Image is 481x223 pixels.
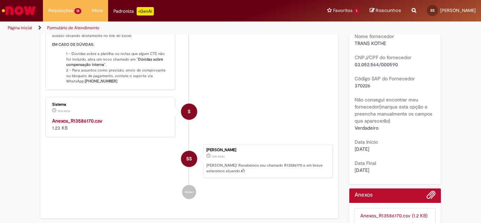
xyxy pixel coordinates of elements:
[355,160,376,166] b: Data Final
[137,7,154,16] p: +GenAi
[66,68,169,84] li: 2 - Para assuntos como previsão, envio de comprovante ou bloqueio de pagamento, contate o suporte...
[355,61,398,68] span: 03.052.564/000590
[52,103,169,107] div: Sistema
[206,163,329,174] p: [PERSON_NAME]! Recebemos seu chamado R13586170 e em breve estaremos atuando.
[181,151,197,167] div: Suerlei Duarte Ribeiro Silva
[355,139,378,145] b: Data Inicio
[360,212,427,219] a: Anexos_R13586170.csv (1.2 KB)
[113,7,154,16] div: Padroniza
[354,8,359,14] span: 1
[355,40,386,47] span: TRANS KOTHE
[48,7,73,14] span: Requisições
[212,154,225,159] span: 13m atrás
[47,25,99,31] a: Formulário de Atendimento
[355,33,394,39] b: Nome fornecedor
[52,42,94,47] b: EM CASO DE DÚVIDAS:
[355,167,369,173] span: [DATE]
[8,25,32,31] a: Página inicial
[206,148,329,152] div: [PERSON_NAME]
[355,97,432,124] b: Não consegui encontrar meu fornecedor(marque esta opção e preencha manualmente os campos que apar...
[52,117,169,131] div: 1.23 KB
[57,109,70,113] time: 01/10/2025 14:10:24
[355,75,415,82] b: Código SAP do Fornecedor
[186,150,192,167] span: SS
[355,192,373,198] h2: Anexos
[333,7,352,14] span: Favoritos
[355,82,370,89] span: 370226
[57,109,70,113] span: 12m atrás
[188,103,190,120] span: S
[440,7,476,13] span: [PERSON_NAME]
[66,51,169,68] li: 1 - Dúvidas sobre a planilha ou notas que algum CTE não foi incluído, abra um novo chamado em " ".
[74,8,81,14] span: 13
[370,7,401,14] a: Rascunhos
[66,57,164,68] b: Dúvidas sobre compensação interna
[426,190,436,203] button: Adicionar anexos
[5,21,316,35] ul: Trilhas de página
[355,146,369,152] span: [DATE]
[181,104,197,120] div: Sistema
[212,154,225,159] time: 01/10/2025 14:09:43
[92,7,103,14] span: More
[45,144,333,178] li: Suerlei Duarte Ribeiro Silva
[355,125,379,131] span: Verdadeiro
[430,8,435,13] span: SS
[52,118,102,124] a: Anexos_R13586170.csv
[85,79,117,84] b: [PHONE_NUMBER]
[355,54,411,61] b: CNPJ/CPF do fornecedor
[1,4,37,18] img: ServiceNow
[376,7,401,14] span: Rascunhos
